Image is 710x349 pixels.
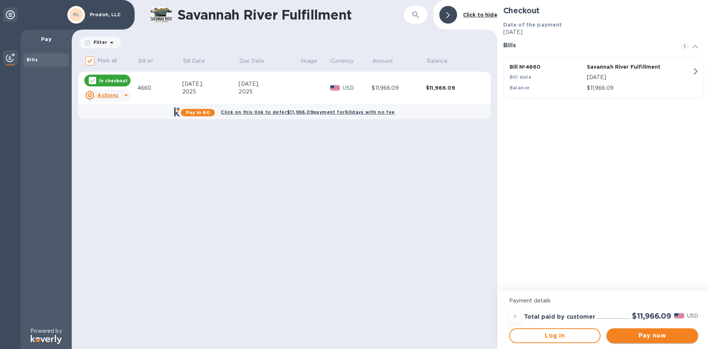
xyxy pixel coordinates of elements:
b: Click on this link to defer $11,966.09 payment for 60 days with no fee [221,109,395,115]
h3: Bills [503,42,672,49]
p: Prodoh, LLC [90,12,127,17]
p: Filter [91,39,107,45]
p: Bill № [138,57,153,65]
img: Logo [31,335,62,344]
span: Pay now [612,331,692,340]
p: Bill Date [183,57,205,65]
p: Currency [331,57,354,65]
div: 2025 [239,88,300,96]
span: Bill № [138,57,163,65]
p: [DATE] [587,73,692,81]
span: Log in [516,331,594,340]
div: 4660 [138,84,182,92]
p: Balance [427,57,447,65]
div: $11,966.09 [426,84,480,92]
p: Image [301,57,317,65]
p: Payment details [509,297,698,305]
p: Powered by [30,327,62,335]
b: Bills [27,57,38,62]
p: In checkout [99,78,128,84]
b: PL [73,12,80,17]
span: Amount [372,57,403,65]
h2: $11,966.09 [632,311,671,321]
div: 2025 [182,88,239,96]
div: $11,966.09 [372,84,426,92]
span: 1 [680,42,689,51]
p: Mark all [98,57,117,65]
p: $11,966.09 [587,84,692,92]
div: [DATE], [239,80,300,88]
p: Amount [372,57,393,65]
span: Due Date [239,57,274,65]
p: Due Date [239,57,264,65]
button: Bill №4660Savannah River FulfillmentBill date[DATE]Balance$11,966.09 [503,57,704,98]
b: Balance [510,85,530,90]
h3: Total paid by customer [524,314,595,321]
p: [DATE] [503,28,704,36]
b: Click to hide [463,12,497,18]
p: Pay [27,35,66,43]
button: Log in [509,328,601,343]
div: = [509,311,521,322]
img: USD [674,313,684,318]
b: Pay in 60 [186,110,210,115]
span: Balance [427,57,457,65]
h2: Checkout [503,6,704,15]
p: Savannah River Fulfillment [587,63,661,71]
img: USD [330,85,340,90]
div: [DATE], [182,80,239,88]
button: Pay now [606,328,698,343]
u: Actions [97,92,118,98]
b: Bill date [510,74,532,80]
p: Bill № 4660 [510,63,584,71]
b: Date of the payment [503,22,562,28]
p: USD [343,84,372,92]
h1: Savannah River Fulfillment [177,7,404,23]
p: USD [687,312,698,320]
span: Bill Date [183,57,214,65]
